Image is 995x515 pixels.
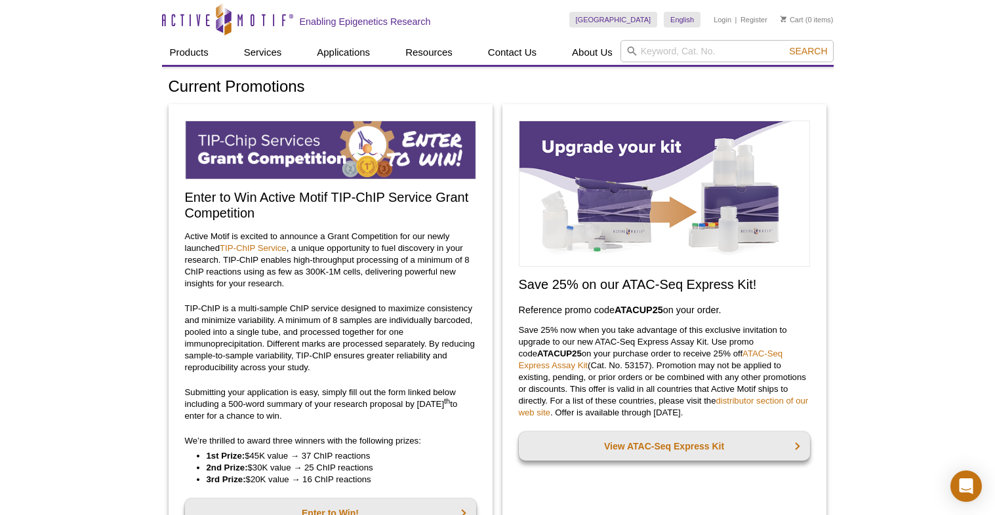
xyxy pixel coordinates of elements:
span: Search [789,46,827,56]
strong: 2nd Prize: [207,463,248,472]
a: About Us [564,40,620,65]
li: $30K value → 25 ChIP reactions [207,462,463,474]
li: (0 items) [781,12,834,28]
li: | [735,12,737,28]
a: English [664,12,701,28]
strong: ATACUP25 [537,349,582,358]
h2: Enabling Epigenetics Research [300,16,431,28]
a: Resources [397,40,460,65]
h3: Reference promo code on your order. [519,302,810,318]
a: Products [162,40,216,65]
a: Services [236,40,290,65]
p: We’re thrilled to award three winners with the following prizes: [185,435,476,447]
div: Open Intercom Messenger [950,470,982,502]
p: Submitting your application is easy, simply fill out the form linked below including a 500-word s... [185,387,476,422]
li: $20K value → 16 ChIP reactions [207,474,463,486]
strong: 1st Prize: [207,451,245,461]
strong: 3rd Prize: [207,474,246,484]
a: Contact Us [480,40,544,65]
h2: Save 25% on our ATAC-Seq Express Kit! [519,277,810,292]
a: Register [741,15,767,24]
a: View ATAC-Seq Express Kit [519,432,810,461]
h2: Enter to Win Active Motif TIP-ChIP Service Grant Competition [185,189,476,221]
sup: th [444,396,450,404]
strong: ATACUP25 [615,305,663,315]
img: Save on ATAC-Seq Express Assay Kit [519,121,810,267]
img: Your Cart [781,16,786,22]
p: TIP-ChIP is a multi-sample ChIP service designed to maximize consistency and minimize variability... [185,303,476,373]
a: TIP-ChIP Service [220,243,287,253]
p: Active Motif is excited to announce a Grant Competition for our newly launched , a unique opportu... [185,231,476,290]
input: Keyword, Cat. No. [620,40,834,62]
button: Search [785,45,831,57]
h1: Current Promotions [169,78,827,97]
a: [GEOGRAPHIC_DATA] [569,12,658,28]
a: Applications [309,40,378,65]
a: Login [714,15,731,24]
img: TIP-ChIP Service Grant Competition [185,121,476,180]
p: Save 25% now when you take advantage of this exclusive invitation to upgrade to our new ATAC-Seq ... [519,324,810,419]
li: $45K value → 37 ChIP reactions [207,450,463,462]
a: Cart [781,15,803,24]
